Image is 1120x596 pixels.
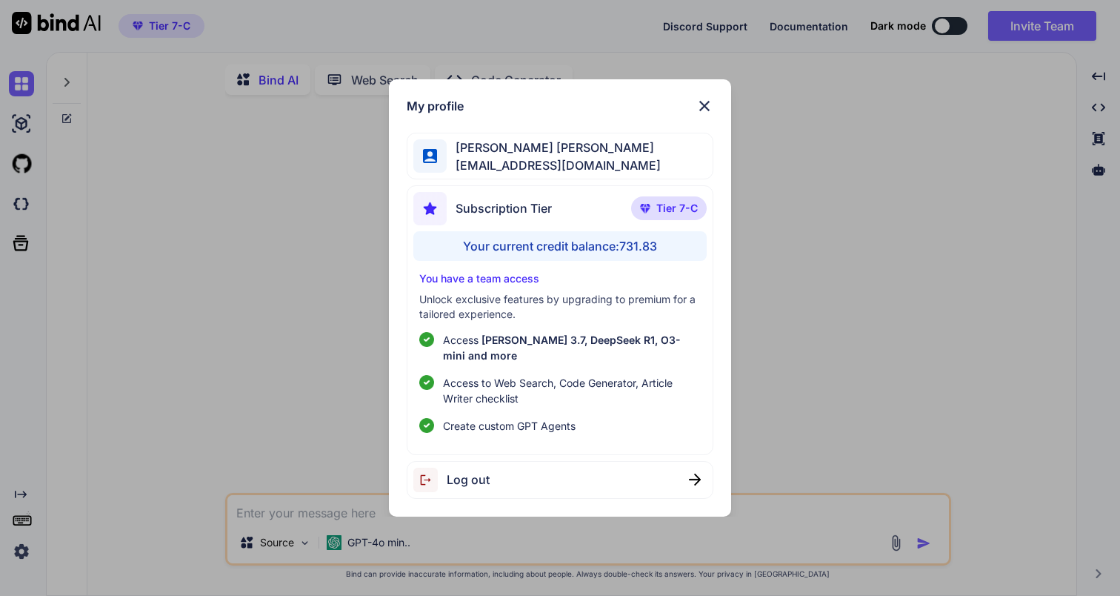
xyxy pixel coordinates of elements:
img: checklist [419,418,434,433]
span: Access to Web Search, Code Generator, Article Writer checklist [443,375,701,406]
span: [PERSON_NAME] [PERSON_NAME] [447,139,661,156]
p: Unlock exclusive features by upgrading to premium for a tailored experience. [419,292,701,322]
p: You have a team access [419,271,701,286]
p: Access [443,332,701,363]
span: Create custom GPT Agents [443,418,576,434]
img: close [696,97,713,115]
img: close [689,474,701,486]
h1: My profile [407,97,464,115]
div: Your current credit balance: 731.83 [413,231,707,261]
img: checklist [419,375,434,390]
span: Tier 7-C [656,201,698,216]
span: [EMAIL_ADDRESS][DOMAIN_NAME] [447,156,661,174]
img: profile [423,149,437,163]
img: subscription [413,192,447,225]
span: [PERSON_NAME] 3.7, DeepSeek R1, O3-mini and more [443,334,681,362]
img: checklist [419,332,434,347]
img: premium [640,204,650,213]
span: Log out [447,471,490,489]
img: logout [413,468,447,492]
span: Subscription Tier [456,199,552,217]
